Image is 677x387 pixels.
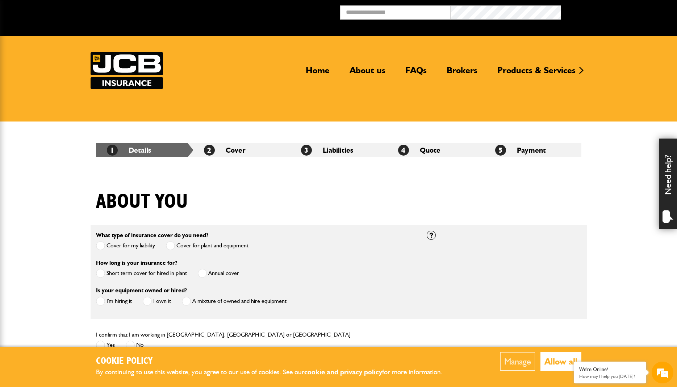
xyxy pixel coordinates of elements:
label: Annual cover [198,269,239,278]
div: We're Online! [579,366,641,372]
a: Brokers [441,65,483,82]
li: Details [96,143,193,157]
a: Products & Services [492,65,581,82]
li: Cover [193,143,290,157]
span: 3 [301,145,312,156]
span: 4 [398,145,409,156]
img: JCB Insurance Services logo [91,52,163,89]
label: Is your equipment owned or hired? [96,288,187,293]
label: Cover for my liability [96,241,155,250]
label: No [126,341,144,350]
label: A mixture of owned and hire equipment [182,297,287,306]
a: FAQs [400,65,432,82]
button: Broker Login [561,5,672,17]
a: About us [344,65,391,82]
label: Cover for plant and equipment [166,241,248,250]
button: Allow all [540,352,581,371]
a: cookie and privacy policy [304,368,382,376]
p: By continuing to use this website, you agree to our use of cookies. See our for more information. [96,367,455,378]
span: 5 [495,145,506,156]
label: How long is your insurance for? [96,260,177,266]
label: I'm hiring it [96,297,132,306]
label: Yes [96,341,115,350]
label: I confirm that I am working in [GEOGRAPHIC_DATA], [GEOGRAPHIC_DATA] or [GEOGRAPHIC_DATA] [96,332,351,338]
a: Home [300,65,335,82]
li: Payment [484,143,581,157]
label: What type of insurance cover do you need? [96,232,208,238]
label: Short term cover for hired in plant [96,269,187,278]
h2: Cookie Policy [96,356,455,367]
label: I own it [143,297,171,306]
div: Need help? [659,139,677,229]
a: JCB Insurance Services [91,52,163,89]
li: Quote [387,143,484,157]
li: Liabilities [290,143,387,157]
h1: About you [96,190,188,214]
button: Manage [500,352,535,371]
p: How may I help you today? [579,374,641,379]
span: 2 [204,145,215,156]
span: 1 [107,145,118,156]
